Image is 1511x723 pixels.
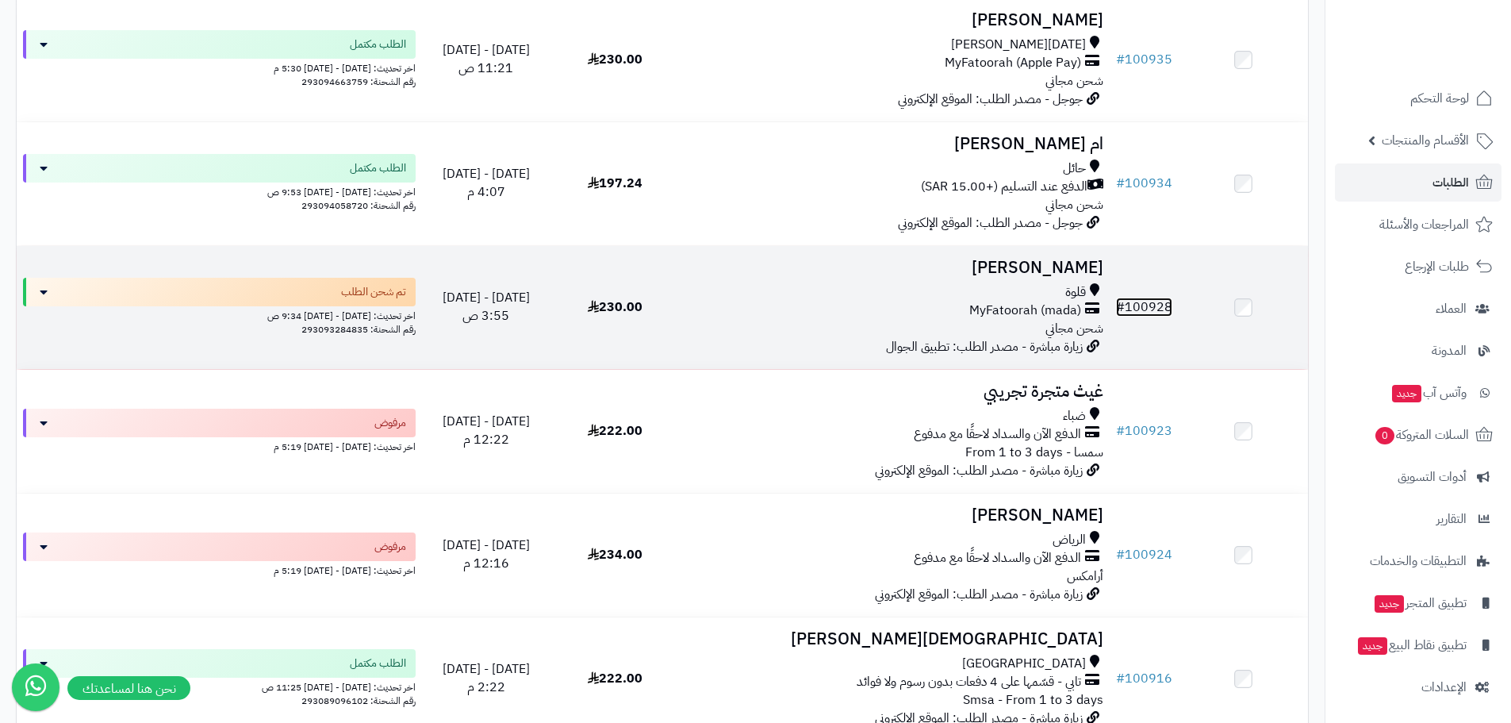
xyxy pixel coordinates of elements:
span: 0 [1375,427,1394,444]
a: #100928 [1116,298,1172,317]
span: MyFatoorah (mada) [969,302,1081,320]
a: #100923 [1116,421,1172,440]
span: رقم الشحنة: 293093284835 [301,322,416,337]
span: الرياض [1053,531,1086,549]
span: # [1116,545,1125,564]
span: # [1116,174,1125,193]
span: 222.00 [588,669,642,688]
span: العملاء [1436,298,1467,320]
span: جديد [1375,595,1404,613]
span: تطبيق المتجر [1373,592,1467,614]
span: شحن مجاني [1045,319,1103,338]
span: السلات المتروكة [1374,424,1469,446]
span: # [1116,298,1125,317]
span: أرامكس [1067,567,1103,586]
span: سمسا - From 1 to 3 days [965,443,1103,462]
span: [DATE] - [DATE] 4:07 م [443,164,530,202]
span: جوجل - مصدر الطلب: الموقع الإلكتروني [898,213,1083,233]
span: الطلب مكتمل [350,656,406,671]
a: لوحة التحكم [1335,79,1501,117]
a: المدونة [1335,332,1501,370]
span: 197.24 [588,174,642,193]
span: المراجعات والأسئلة [1379,213,1469,236]
span: رقم الشحنة: 293089096102 [301,694,416,708]
span: التطبيقات والخدمات [1370,550,1467,572]
span: جديد [1392,385,1421,402]
a: التطبيقات والخدمات [1335,542,1501,580]
span: # [1116,421,1125,440]
span: زيارة مباشرة - مصدر الطلب: الموقع الإلكتروني [875,461,1083,480]
span: # [1116,50,1125,69]
span: [DATE] - [DATE] 12:16 م [443,536,530,573]
span: MyFatoorah (Apple Pay) [945,54,1081,72]
a: طلبات الإرجاع [1335,248,1501,286]
span: المدونة [1432,340,1467,362]
div: اخر تحديث: [DATE] - [DATE] 5:30 م [23,59,416,75]
span: قلوة [1065,283,1086,302]
span: مرفوض [374,539,406,555]
span: 230.00 [588,298,642,317]
span: رقم الشحنة: 293094663759 [301,75,416,89]
span: الطلب مكتمل [350,37,406,52]
span: لوحة التحكم [1410,87,1469,110]
span: [GEOGRAPHIC_DATA] [962,655,1086,673]
a: #100934 [1116,174,1172,193]
img: logo-2.png [1403,12,1496,45]
span: وآتس آب [1390,382,1467,404]
span: [DATE] - [DATE] 11:21 ص [443,40,530,78]
span: أدوات التسويق [1398,466,1467,488]
span: حائل [1063,160,1086,178]
a: تطبيق المتجرجديد [1335,584,1501,622]
span: الدفع عند التسليم (+15.00 SAR) [921,178,1087,196]
div: اخر تحديث: [DATE] - [DATE] 11:25 ص [23,678,416,694]
div: اخر تحديث: [DATE] - [DATE] 5:19 م [23,437,416,454]
h3: ام [PERSON_NAME] [686,135,1103,153]
span: [DATE] - [DATE] 3:55 ص [443,288,530,325]
a: تطبيق نقاط البيعجديد [1335,626,1501,664]
span: تابي - قسّمها على 4 دفعات بدون رسوم ولا فوائد [857,673,1081,691]
span: طلبات الإرجاع [1405,256,1469,278]
span: رقم الشحنة: 293094058720 [301,198,416,213]
span: الدفع الآن والسداد لاحقًا مع مدفوع [914,425,1081,444]
span: تطبيق نقاط البيع [1356,634,1467,656]
a: التقارير [1335,500,1501,538]
a: المراجعات والأسئلة [1335,206,1501,244]
span: 230.00 [588,50,642,69]
h3: [PERSON_NAME] [686,11,1103,29]
span: زيارة مباشرة - مصدر الطلب: الموقع الإلكتروني [875,585,1083,604]
span: 234.00 [588,545,642,564]
span: Smsa - From 1 to 3 days [963,690,1103,710]
span: الدفع الآن والسداد لاحقًا مع مدفوع [914,549,1081,567]
span: [DATE][PERSON_NAME] [951,36,1086,54]
span: 222.00 [588,421,642,440]
span: # [1116,669,1125,688]
div: اخر تحديث: [DATE] - [DATE] 9:34 ص [23,306,416,323]
div: اخر تحديث: [DATE] - [DATE] 9:53 ص [23,183,416,199]
span: مرفوض [374,415,406,431]
h3: [PERSON_NAME] [686,259,1103,277]
span: الطلب مكتمل [350,160,406,176]
span: الإعدادات [1421,676,1467,698]
a: العملاء [1335,290,1501,328]
span: التقارير [1436,508,1467,530]
span: شحن مجاني [1045,195,1103,214]
a: #100916 [1116,669,1172,688]
span: زيارة مباشرة - مصدر الطلب: تطبيق الجوال [886,337,1083,356]
h3: غيث متجرة تجريبي [686,383,1103,401]
span: [DATE] - [DATE] 12:22 م [443,412,530,449]
span: تم شحن الطلب [341,284,406,300]
span: الأقسام والمنتجات [1382,129,1469,152]
a: أدوات التسويق [1335,458,1501,496]
span: جوجل - مصدر الطلب: الموقع الإلكتروني [898,90,1083,109]
h3: [DEMOGRAPHIC_DATA][PERSON_NAME] [686,630,1103,648]
a: وآتس آبجديد [1335,374,1501,412]
a: الطلبات [1335,163,1501,202]
div: اخر تحديث: [DATE] - [DATE] 5:19 م [23,561,416,578]
span: ضباء [1063,407,1086,425]
span: شحن مجاني [1045,71,1103,90]
a: الإعدادات [1335,668,1501,706]
span: [DATE] - [DATE] 2:22 م [443,660,530,697]
a: السلات المتروكة0 [1335,416,1501,454]
span: الطلبات [1432,171,1469,194]
h3: [PERSON_NAME] [686,506,1103,525]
